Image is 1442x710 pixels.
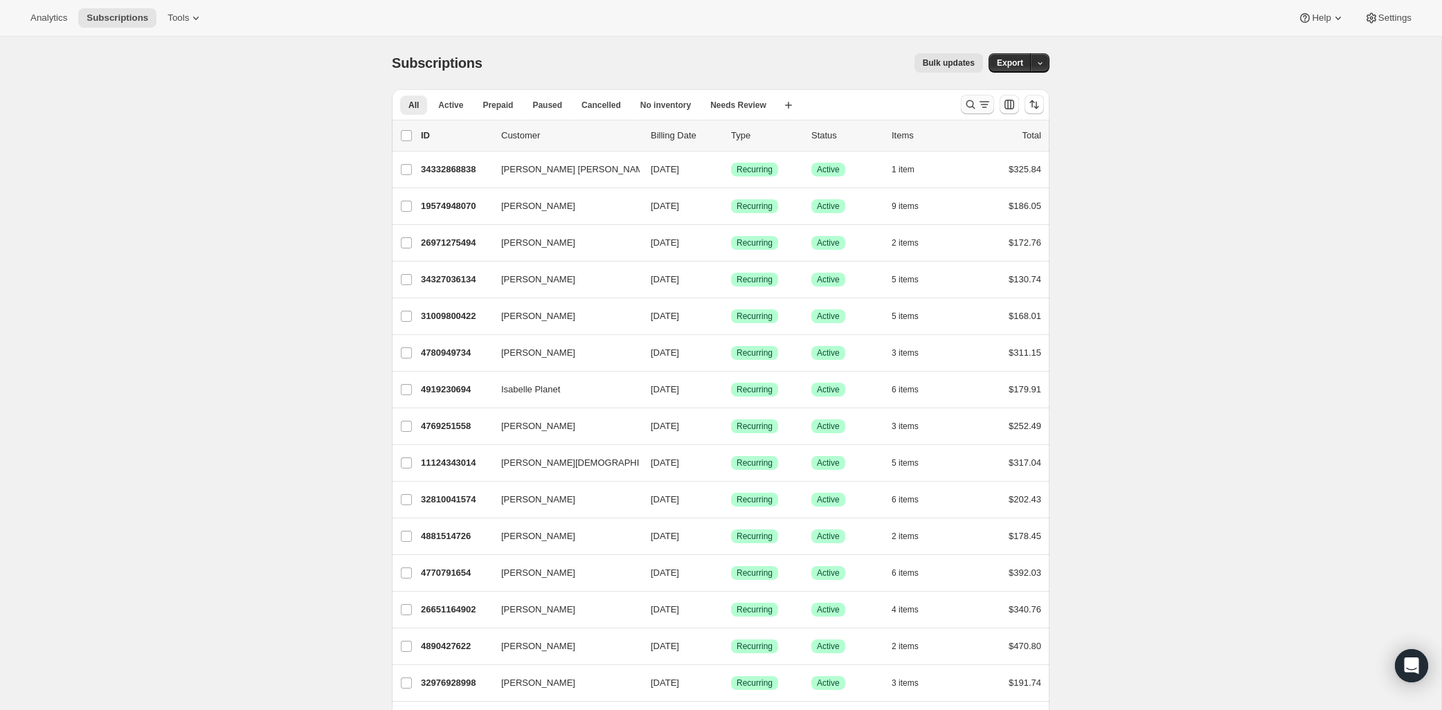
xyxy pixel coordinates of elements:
[651,201,679,211] span: [DATE]
[892,160,930,179] button: 1 item
[817,347,840,358] span: Active
[421,160,1041,179] div: 34332868838[PERSON_NAME] [PERSON_NAME][DATE]SuccessRecurringSuccessActive1 item$325.84
[817,421,840,432] span: Active
[501,529,575,543] span: [PERSON_NAME]
[421,639,490,653] p: 4890427622
[777,95,800,115] button: Create new view
[421,273,490,286] p: 34327036134
[737,421,773,432] span: Recurring
[892,527,934,546] button: 2 items
[421,453,1041,473] div: 11124343014[PERSON_NAME][DEMOGRAPHIC_DATA][DATE]SuccessRecurringSuccessActive5 items$317.04
[817,604,840,615] span: Active
[737,494,773,505] span: Recurring
[651,641,679,651] span: [DATE]
[892,197,934,216] button: 9 items
[892,233,934,253] button: 2 items
[421,563,1041,583] div: 4770791654[PERSON_NAME][DATE]SuccessRecurringSuccessActive6 items$392.03
[421,199,490,213] p: 19574948070
[501,493,575,507] span: [PERSON_NAME]
[892,600,934,619] button: 4 items
[1009,494,1041,504] span: $202.43
[421,637,1041,656] div: 4890427622[PERSON_NAME][DATE]SuccessRecurringSuccessActive2 items$470.80
[737,457,773,468] span: Recurring
[501,383,560,397] span: Isabelle Planet
[501,199,575,213] span: [PERSON_NAME]
[501,639,575,653] span: [PERSON_NAME]
[737,311,773,322] span: Recurring
[892,604,919,615] span: 4 items
[817,567,840,579] span: Active
[892,567,919,579] span: 6 items
[892,237,919,248] span: 2 items
[892,384,919,395] span: 6 items
[501,309,575,323] span: [PERSON_NAME]
[421,270,1041,289] div: 34327036134[PERSON_NAME][DATE]SuccessRecurringSuccessActive5 items$130.74
[710,100,766,111] span: Needs Review
[493,379,631,401] button: Isabelle Planet
[493,158,631,181] button: [PERSON_NAME] [PERSON_NAME]
[493,672,631,694] button: [PERSON_NAME]
[651,677,679,688] span: [DATE]
[421,529,490,543] p: 4881514726
[817,384,840,395] span: Active
[892,677,919,689] span: 3 items
[493,342,631,364] button: [PERSON_NAME]
[651,274,679,284] span: [DATE]
[737,237,773,248] span: Recurring
[892,380,934,399] button: 6 items
[1009,164,1041,174] span: $325.84
[421,419,490,433] p: 4769251558
[501,163,651,176] span: [PERSON_NAME] [PERSON_NAME]
[1009,201,1041,211] span: $186.05
[892,453,934,473] button: 5 items
[421,380,1041,399] div: 4919230694Isabelle Planet[DATE]SuccessRecurringSuccessActive6 items$179.91
[168,12,189,24] span: Tools
[737,531,773,542] span: Recurring
[651,237,679,248] span: [DATE]
[892,201,919,212] span: 9 items
[892,490,934,509] button: 6 items
[1009,604,1041,615] span: $340.76
[817,311,840,322] span: Active
[651,604,679,615] span: [DATE]
[892,531,919,542] span: 2 items
[421,603,490,617] p: 26651164902
[501,603,575,617] span: [PERSON_NAME]
[421,343,1041,363] div: 4780949734[PERSON_NAME][DATE]SuccessRecurringSuccessActive3 items$311.15
[892,457,919,468] span: 5 items
[421,676,490,690] p: 32976928998
[22,8,75,28] button: Analytics
[421,493,490,507] p: 32810041574
[1025,95,1044,114] button: Sort the results
[1009,347,1041,358] span: $311.15
[501,456,676,470] span: [PERSON_NAME][DEMOGRAPHIC_DATA]
[1009,677,1041,688] span: $191.74
[501,273,575,286] span: [PERSON_NAME]
[493,232,631,254] button: [PERSON_NAME]
[651,311,679,321] span: [DATE]
[159,8,211,28] button: Tools
[408,100,419,111] span: All
[493,599,631,621] button: [PERSON_NAME]
[817,531,840,542] span: Active
[1009,531,1041,541] span: $178.45
[1009,421,1041,431] span: $252.49
[737,567,773,579] span: Recurring
[892,343,934,363] button: 3 items
[997,57,1023,69] span: Export
[811,129,881,143] p: Status
[421,527,1041,546] div: 4881514726[PERSON_NAME][DATE]SuccessRecurringSuccessActive2 items$178.45
[421,383,490,397] p: 4919230694
[1009,641,1041,651] span: $470.80
[892,270,934,289] button: 5 items
[989,53,1031,73] button: Export
[651,421,679,431] span: [DATE]
[421,456,490,470] p: 11124343014
[493,525,631,547] button: [PERSON_NAME]
[421,236,490,250] p: 26971275494
[737,201,773,212] span: Recurring
[421,566,490,580] p: 4770791654
[1395,649,1428,682] div: Open Intercom Messenger
[817,641,840,652] span: Active
[421,673,1041,693] div: 32976928998[PERSON_NAME][DATE]SuccessRecurringSuccessActive3 items$191.74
